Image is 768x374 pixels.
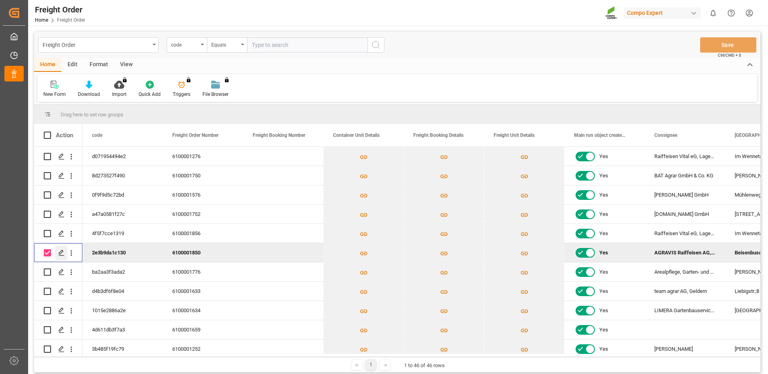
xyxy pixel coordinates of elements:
[35,4,85,16] div: Freight Order
[114,58,139,72] div: View
[494,132,535,138] span: Freight Unit Details
[654,132,677,138] span: Consignee
[82,205,163,224] div: a47a0581f27c
[163,301,243,320] div: 6100001634
[171,39,198,49] div: code
[599,167,608,185] span: Yes
[333,132,380,138] span: Container Unit Details
[34,320,82,339] div: Press SPACE to select this row.
[163,282,243,301] div: 6100001633
[34,339,82,359] div: Press SPACE to select this row.
[207,37,247,53] button: open menu
[34,262,82,282] div: Press SPACE to select this row.
[645,166,725,185] div: BAT Agrar GmbH & Co. KG
[139,91,161,98] div: Quick Add
[82,282,163,301] div: d4b3df6f8e04
[34,224,82,243] div: Press SPACE to select this row.
[599,301,608,320] span: Yes
[82,185,163,204] div: 0f9f9d5c72bd
[34,205,82,224] div: Press SPACE to select this row.
[163,205,243,224] div: 6100001752
[34,58,61,72] div: Home
[599,186,608,204] span: Yes
[368,37,384,53] button: search button
[413,132,464,138] span: Freight Booking Details
[599,224,608,243] span: Yes
[163,166,243,185] div: 6100001750
[718,52,741,58] span: Ctrl/CMD + S
[624,7,701,19] div: Compo Expert
[61,58,84,72] div: Edit
[163,185,243,204] div: 6100001576
[163,262,243,281] div: 6100001776
[645,243,725,262] div: AGRAVIS Raiffeisen AG, Distributionszentrum Nottuln
[82,243,163,262] div: 2e3b9da1c130
[404,362,445,370] div: 1 to 46 of 46 rows
[82,301,163,320] div: 1015e2886a2e
[645,301,725,320] div: LIMERA Gartenbauservice GmbH & Co.
[645,262,725,281] div: Arealpflege, Garten- und Landschaftspflege
[82,320,163,339] div: 4d611db3f7a3
[366,360,376,370] div: 1
[645,185,725,204] div: [PERSON_NAME] GmbH
[43,39,150,49] div: Freight Order
[82,147,163,166] div: d071954494e2
[34,147,82,166] div: Press SPACE to select this row.
[253,132,305,138] span: Freight Booking Number
[34,282,82,301] div: Press SPACE to select this row.
[211,39,239,49] div: Equals
[599,205,608,224] span: Yes
[645,339,725,358] div: [PERSON_NAME]
[82,262,163,281] div: ba2aa3f3ada2
[624,5,704,20] button: Compo Expert
[43,91,66,98] div: New Form
[167,37,207,53] button: open menu
[35,17,48,23] a: Home
[163,243,243,262] div: 6100001850
[574,132,628,138] span: Main run object created Status
[163,320,243,339] div: 6100001659
[599,263,608,281] span: Yes
[38,37,159,53] button: open menu
[34,243,82,262] div: Press SPACE to deselect this row.
[34,301,82,320] div: Press SPACE to select this row.
[34,166,82,185] div: Press SPACE to select this row.
[172,132,219,138] span: Freight Order Number
[700,37,756,53] button: Save
[163,224,243,243] div: 6100001856
[92,132,102,138] span: code
[247,37,368,53] input: Type to search
[56,132,73,139] div: Action
[163,147,243,166] div: 6100001276
[645,224,725,243] div: Raiffeisen Vital eG, Lager Bremke
[82,224,163,243] div: 4f5f7cce1319
[645,282,725,301] div: team agrar AG, Geldern
[722,4,740,22] button: Help Center
[599,340,608,358] span: Yes
[599,282,608,301] span: Yes
[84,58,114,72] div: Format
[645,205,725,224] div: [DOMAIN_NAME] GmbH
[61,112,123,118] span: Drag here to set row groups
[599,244,608,262] span: Yes
[82,339,163,358] div: 3b485f19fc79
[599,321,608,339] span: Yes
[78,91,100,98] div: Download
[605,6,618,20] img: Screenshot%202023-09-29%20at%2010.02.21.png_1712312052.png
[82,166,163,185] div: 8d273527f490
[163,339,243,358] div: 6100001252
[599,147,608,166] span: Yes
[645,147,725,166] div: Raiffeisen Vital eG, Lager Bremke
[34,185,82,205] div: Press SPACE to select this row.
[704,4,722,22] button: show 0 new notifications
